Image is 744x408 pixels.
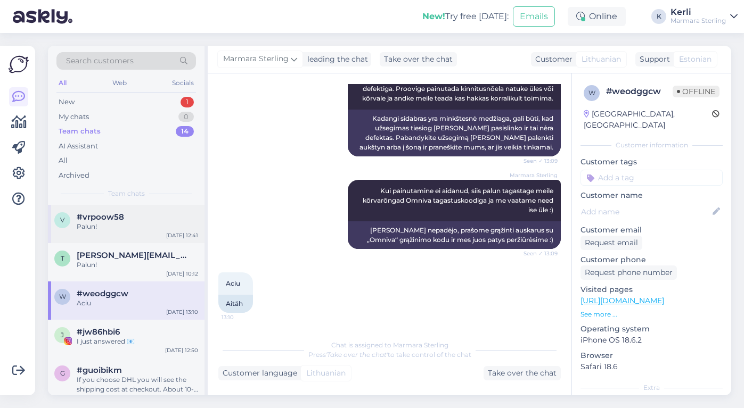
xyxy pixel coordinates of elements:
[582,54,621,65] span: Lithuanian
[59,141,98,152] div: AI Assistant
[170,76,196,90] div: Socials
[61,331,64,339] span: j
[348,110,561,156] div: Kadangi sidabras yra minkštesnė medžiaga, gali būti, kad užsegimas tiesiog [PERSON_NAME] pasislin...
[518,249,558,257] span: Seen ✓ 13:09
[584,109,712,131] div: [GEOGRAPHIC_DATA], [GEOGRAPHIC_DATA]
[9,54,29,74] img: Askly Logo
[581,284,723,295] p: Visited pages
[581,254,723,265] p: Customer phone
[59,293,66,301] span: w
[422,11,445,21] b: New!
[581,265,677,280] div: Request phone number
[226,279,240,287] span: Aciu
[581,350,723,361] p: Browser
[60,369,65,377] span: g
[484,366,561,380] div: Take over the chat
[166,270,198,278] div: [DATE] 10:12
[581,156,723,168] p: Customer tags
[331,341,448,349] span: Chat is assigned to Marmara Sterling
[60,216,64,224] span: v
[77,212,124,222] span: #vrpoow58
[77,298,198,308] div: Aciu
[326,351,388,359] i: 'Take over the chat'
[308,351,471,359] span: Press to take control of the chat
[380,52,457,66] div: Take over the chat
[306,368,346,379] span: Lithuanian
[581,383,723,393] div: Extra
[581,224,723,236] p: Customer email
[671,16,726,25] div: Marmara Sterling
[581,190,723,201] p: Customer name
[166,231,198,239] div: [DATE] 12:41
[218,295,253,313] div: Aitäh
[176,126,194,137] div: 14
[165,346,198,354] div: [DATE] 12:50
[531,54,573,65] div: Customer
[77,260,198,270] div: Palun!
[581,323,723,335] p: Operating system
[581,140,723,150] div: Customer information
[348,221,561,249] div: [PERSON_NAME] nepadėjo, prašome grąžinti auskarus su „Omniva“ grąžinimo kodu ir mes juos patys pe...
[422,10,509,23] div: Try free [DATE]:
[581,236,642,250] div: Request email
[606,85,673,98] div: # weodggcw
[651,9,666,24] div: K
[77,222,198,231] div: Palun!
[218,368,297,379] div: Customer language
[581,361,723,372] p: Safari 18.6
[110,76,129,90] div: Web
[59,155,68,166] div: All
[518,157,558,165] span: Seen ✓ 13:09
[56,76,69,90] div: All
[581,206,710,218] input: Add name
[588,89,595,97] span: w
[166,308,198,316] div: [DATE] 13:10
[59,112,89,122] div: My chats
[679,54,712,65] span: Estonian
[165,394,198,402] div: [DATE] 15:03
[108,189,145,198] span: Team chats
[581,296,664,305] a: [URL][DOMAIN_NAME]
[223,53,289,65] span: Marmara Sterling
[222,313,261,321] span: 13:10
[59,126,101,137] div: Team chats
[673,86,720,97] span: Offline
[581,335,723,346] p: iPhone OS 18.6.2
[77,337,198,346] div: I just answered 📧
[181,97,194,107] div: 1
[59,170,89,181] div: Archived
[671,8,726,16] div: Kerli
[581,310,723,319] p: See more ...
[581,170,723,186] input: Add a tag
[77,365,122,375] span: #guoibikm
[77,375,198,394] div: If you choose DHL you will see the shipping cost at checkout. About 10-15 eur. If you choose stan...
[510,171,558,179] span: Marmara Sterling
[513,6,555,27] button: Emails
[568,7,626,26] div: Online
[178,112,194,122] div: 0
[61,254,64,262] span: t
[635,54,670,65] div: Support
[363,187,555,214] span: Kui painutamine ei aidanud, siis palun tagastage meile kõrvarõngad Omniva tagastuskoodiga ja me v...
[671,8,738,25] a: KerliMarmara Sterling
[59,97,75,107] div: New
[66,55,134,66] span: Search customers
[77,251,187,260] span: tanya-solnce5@mail.ru
[77,327,120,337] span: #jw86hbi6
[303,54,368,65] div: leading the chat
[77,289,128,298] span: #weodggcw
